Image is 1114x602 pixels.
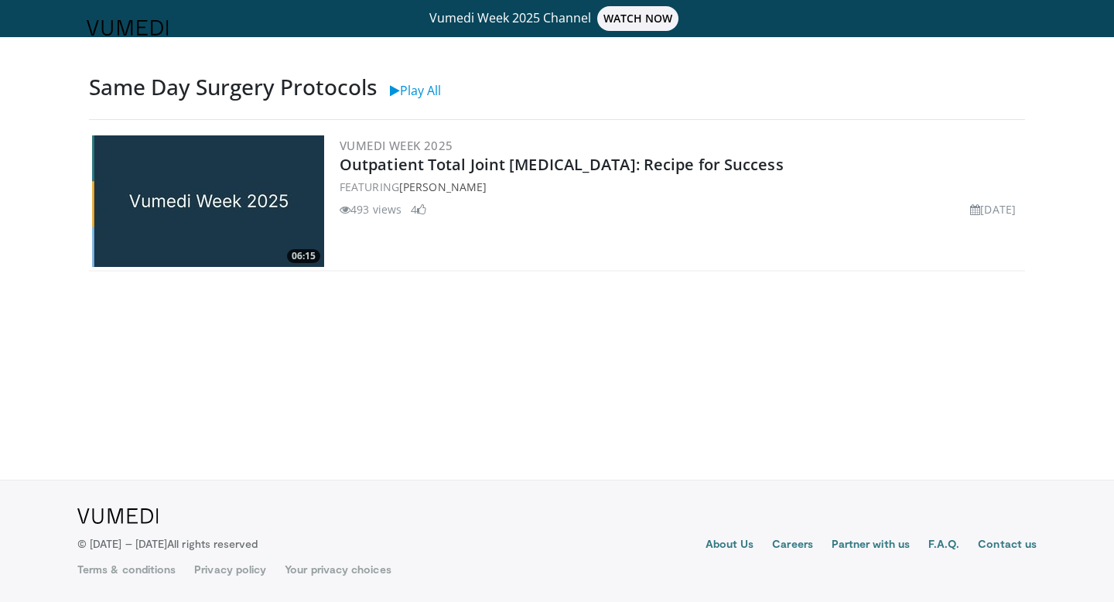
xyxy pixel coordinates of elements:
[399,180,487,194] a: [PERSON_NAME]
[390,82,441,99] a: Play All
[928,536,959,555] a: F.A.Q.
[77,536,258,552] p: © [DATE] – [DATE]
[978,536,1037,555] a: Contact us
[411,201,426,217] li: 4
[772,536,813,555] a: Careers
[970,201,1016,217] li: [DATE]
[87,20,169,36] img: VuMedi Logo
[340,179,1022,195] div: FEATURING
[285,562,391,577] a: Your privacy choices
[340,154,784,175] a: Outpatient Total Joint [MEDICAL_DATA]: Recipe for Success
[77,508,159,524] img: VuMedi Logo
[89,74,378,101] h3: Same Day Surgery Protocols
[167,537,258,550] span: All rights reserved
[340,138,453,153] a: Vumedi Week 2025
[832,536,910,555] a: Partner with us
[92,135,324,267] a: 06:15
[194,562,266,577] a: Privacy policy
[706,536,754,555] a: About Us
[287,249,320,263] span: 06:15
[92,135,324,267] img: 7917dfba-5ebb-441d-9be5-d5e9416f92ba.jpg.300x170_q85_crop-smart_upscale.jpg
[340,201,402,217] li: 493 views
[77,562,176,577] a: Terms & conditions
